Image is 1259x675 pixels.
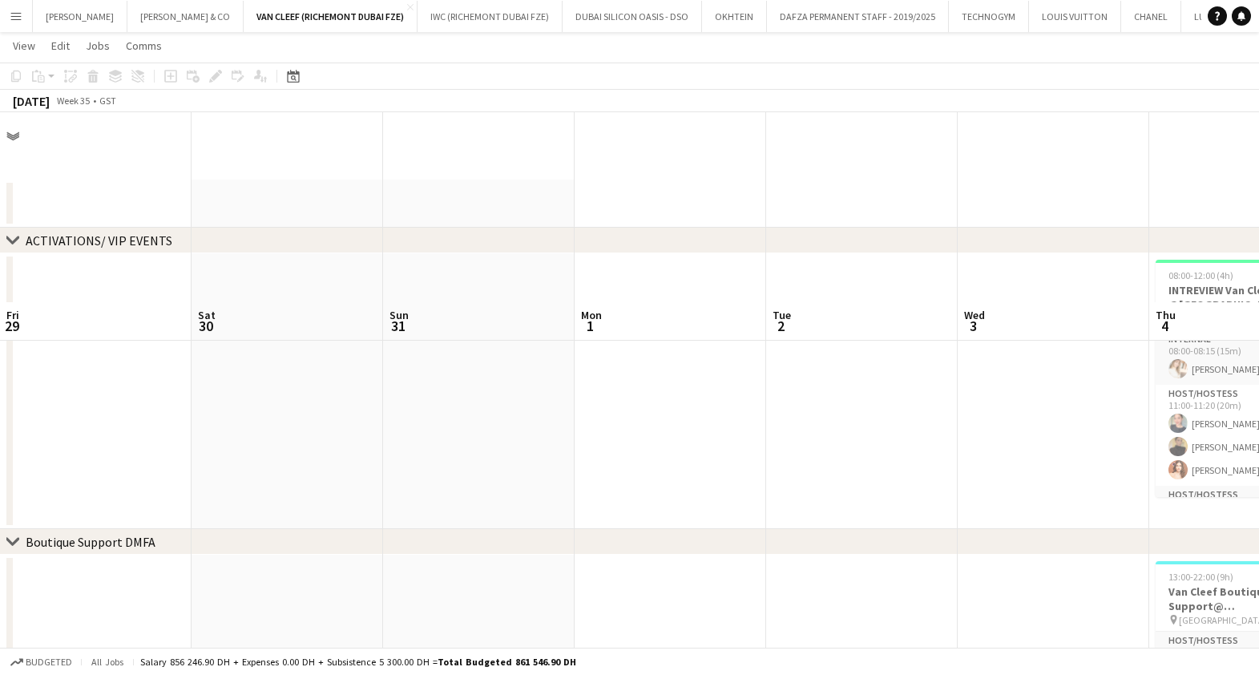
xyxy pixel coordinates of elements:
a: Edit [45,35,76,56]
span: View [13,38,35,53]
span: Fri [6,308,19,322]
div: [DATE] [13,93,50,109]
span: 3 [962,317,985,335]
span: Budgeted [26,657,72,668]
button: LOUIS VUITTON [1029,1,1121,32]
button: IWC (RICHEMONT DUBAI FZE) [418,1,563,32]
span: All jobs [88,656,127,668]
span: Thu [1156,308,1176,322]
span: Mon [581,308,602,322]
span: Comms [126,38,162,53]
button: Budgeted [8,653,75,671]
span: 2 [770,317,791,335]
span: 1 [579,317,602,335]
span: 4 [1153,317,1176,335]
div: GST [99,95,116,107]
button: DUBAI SILICON OASIS - DSO [563,1,702,32]
span: Tue [773,308,791,322]
span: Sun [389,308,409,322]
button: VAN CLEEF (RICHEMONT DUBAI FZE) [244,1,418,32]
span: Jobs [86,38,110,53]
a: View [6,35,42,56]
span: Week 35 [53,95,93,107]
div: ACTIVATIONS/ VIP EVENTS [26,232,172,249]
span: Sat [198,308,216,322]
a: Jobs [79,35,116,56]
span: 08:00-12:00 (4h) [1168,269,1233,281]
span: Wed [964,308,985,322]
button: TECHNOGYM [949,1,1029,32]
span: 29 [4,317,19,335]
button: CHANEL [1121,1,1181,32]
a: Comms [119,35,168,56]
button: DAFZA PERMANENT STAFF - 2019/2025 [767,1,949,32]
button: [PERSON_NAME] & CO [127,1,244,32]
button: [PERSON_NAME] [33,1,127,32]
span: 13:00-22:00 (9h) [1168,571,1233,583]
button: OKHTEIN [702,1,767,32]
span: 30 [196,317,216,335]
span: Edit [51,38,70,53]
span: Total Budgeted 861 546.90 DH [438,656,576,668]
div: Boutique Support DMFA [26,534,155,550]
div: Salary 856 246.90 DH + Expenses 0.00 DH + Subsistence 5 300.00 DH = [140,656,576,668]
span: 31 [387,317,409,335]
